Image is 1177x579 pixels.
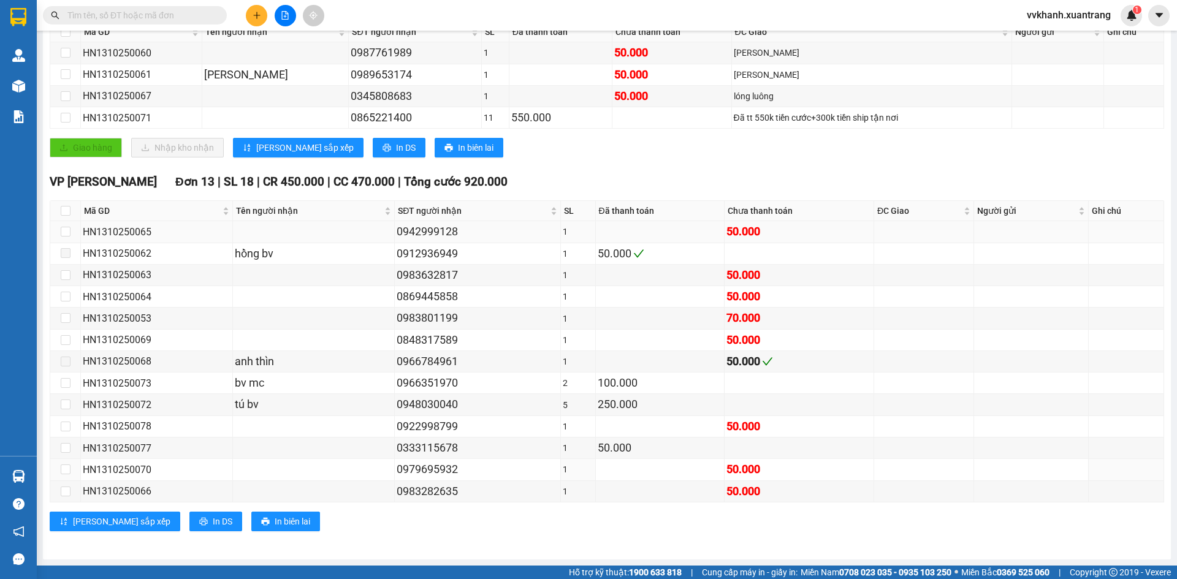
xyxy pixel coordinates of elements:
span: In DS [213,515,232,528]
strong: 1900 633 818 [629,567,682,577]
th: Đã thanh toán [596,201,725,221]
th: SL [561,201,595,221]
div: 1 [484,68,507,81]
div: 0966351970 [397,374,558,392]
td: 0987761989 [349,42,481,64]
td: HN1310250068 [81,351,233,373]
div: 50.000 [726,418,872,435]
td: HN1310250073 [81,373,233,394]
td: HN1310250064 [81,286,233,308]
div: HN1310250077 [83,441,230,456]
span: printer [444,143,453,153]
span: 1 [1135,6,1139,14]
button: sort-ascending[PERSON_NAME] sắp xếp [50,512,180,531]
span: Đơn 13 [175,175,215,189]
div: 550.000 [511,109,610,126]
span: Tổng cước 920.000 [404,175,508,189]
div: 0865221400 [351,109,479,126]
td: HN1310250077 [81,437,233,459]
div: [PERSON_NAME] [734,46,1010,59]
td: 0869445858 [395,286,561,308]
td: 0966784961 [395,351,561,373]
td: HN1310250070 [81,459,233,480]
div: 1 [563,290,593,303]
div: 100.000 [598,374,723,392]
div: [PERSON_NAME] [734,68,1010,81]
div: 0333115678 [397,439,558,456]
div: 0948030040 [397,396,558,413]
td: HN1310250065 [81,221,233,243]
button: uploadGiao hàng [50,138,122,157]
div: 50.000 [726,353,872,370]
div: HN1310250060 [83,45,200,61]
td: 0983282635 [395,481,561,502]
span: Hỗ trợ kỹ thuật: [569,566,682,579]
td: HN1310250067 [81,86,202,107]
div: 0983801199 [397,309,558,327]
span: Cung cấp máy in - giấy in: [702,566,798,579]
span: [PERSON_NAME] sắp xếp [256,141,354,154]
div: tú bv [235,396,393,413]
td: HN1310250062 [81,243,233,265]
span: search [51,11,59,20]
td: HN1310250063 [81,265,233,286]
th: Chưa thanh toán [612,22,732,42]
input: Tìm tên, số ĐT hoặc mã đơn [67,9,212,22]
span: sort-ascending [243,143,251,153]
span: Mã GD [84,25,189,39]
span: SĐT người nhận [352,25,468,39]
div: 0983282635 [397,483,558,500]
div: 1 [484,89,507,103]
td: bv mc [233,373,395,394]
span: SĐT người nhận [398,204,548,218]
span: aim [309,11,318,20]
td: HN1310250072 [81,394,233,415]
td: anh thìn [233,351,395,373]
span: Miền Nam [801,566,951,579]
div: HN1310250078 [83,418,230,434]
button: caret-down [1148,5,1170,26]
td: 0942999128 [395,221,561,243]
td: 0922998799 [395,416,561,437]
div: 0869445858 [397,288,558,305]
span: | [1059,566,1061,579]
div: HN1310250067 [83,88,200,104]
div: 0848317589 [397,331,558,349]
div: HN1310250065 [83,224,230,240]
div: 0966784961 [397,353,558,370]
span: | [257,175,260,189]
div: 2 [563,376,593,390]
span: Tên người nhận [236,204,383,218]
div: 50.000 [614,88,729,105]
td: 0333115678 [395,437,561,459]
div: 1 [563,268,593,282]
div: HN1310250072 [83,397,230,412]
div: 11 [484,111,507,124]
div: 5 [563,398,593,412]
span: | [398,175,401,189]
td: tú bv [233,394,395,415]
span: Miền Bắc [961,566,1049,579]
span: check [762,356,773,367]
div: 50.000 [614,66,729,83]
div: HN1310250061 [83,67,200,82]
span: notification [13,526,25,537]
button: downloadNhập kho nhận [131,138,224,157]
div: 1 [563,441,593,455]
span: vvkhanh.xuantrang [1017,7,1121,23]
button: printerIn DS [189,512,242,531]
div: anh thìn [235,353,393,370]
div: 1 [563,247,593,260]
div: 1 [563,312,593,325]
div: HN1310250064 [83,289,230,305]
div: [PERSON_NAME] [204,66,347,83]
div: HN1310250070 [83,462,230,477]
div: 1 [563,420,593,433]
td: HN1310250069 [81,330,233,351]
span: ĐC Giao [735,25,1000,39]
button: sort-ascending[PERSON_NAME] sắp xếp [233,138,364,157]
div: HN1310250063 [83,267,230,282]
span: ĐC Giao [877,204,961,218]
div: 50.000 [614,44,729,61]
div: Đã tt 550k tiền cước+300k tiền ship tận nơi [734,111,1010,124]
